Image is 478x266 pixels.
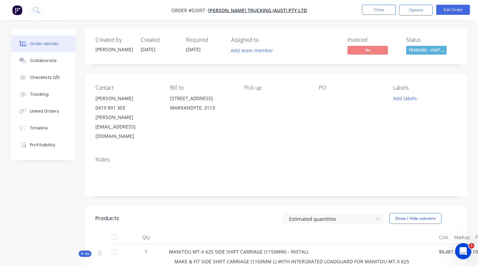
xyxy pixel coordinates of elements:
[469,243,474,248] span: 1
[347,46,388,54] span: No
[81,251,89,256] span: Kit
[244,85,308,91] div: Pick up
[11,52,75,69] button: Collaborate
[95,37,133,43] div: Created by
[347,37,398,43] div: Invoiced
[186,37,223,43] div: Required
[389,213,442,224] button: Show / Hide columns
[439,248,466,255] span: $8,487.5712
[95,46,133,53] div: [PERSON_NAME]
[145,248,147,255] span: 1
[95,85,159,91] div: Contact
[11,69,75,86] button: Checklists 0/0
[141,46,156,53] span: [DATE]
[208,7,307,13] a: [PERSON_NAME] TRUCKING (AUST) PTY LTD
[11,35,75,52] button: Order details
[399,5,433,16] button: Options
[30,58,57,64] div: Collaborate
[12,5,22,15] img: Factory
[30,41,59,47] div: Order details
[231,46,277,55] button: Add team member
[231,37,299,43] div: Assigned to
[30,75,60,81] div: Checklists 0/0
[186,46,201,53] span: [DATE]
[141,37,178,43] div: Created
[170,94,234,103] div: [STREET_ADDRESS]
[95,103,159,113] div: 0419 891 303
[389,94,420,103] button: Add labels
[436,5,470,15] button: Edit Order
[406,37,457,43] div: Status
[95,113,159,141] div: [PERSON_NAME][EMAIL_ADDRESS][DOMAIN_NAME]
[406,46,447,56] button: PENDING - UNIT ...
[30,125,48,131] div: Timeline
[170,94,234,115] div: [STREET_ADDRESS]WARRANDYTE, 3113
[170,103,234,113] div: WARRANDYTE, 3113
[169,248,309,255] span: MANITOU MT-X 625 SIDE SHIFT CARRIAGE (1150MM) - INSTALL
[171,7,208,13] span: Order #52097 -
[455,243,471,259] iframe: Intercom live chat
[30,108,59,114] div: Linked Orders
[170,85,234,91] div: Bill to
[30,142,55,148] div: Profitability
[319,85,383,91] div: PO
[95,94,159,103] div: [PERSON_NAME]
[11,137,75,153] button: Profitability
[95,156,457,163] div: Notes
[11,86,75,103] button: Tracking
[11,120,75,137] button: Timeline
[451,231,473,244] div: Markup
[362,5,396,15] button: Close
[95,94,159,141] div: [PERSON_NAME]0419 891 303[PERSON_NAME][EMAIL_ADDRESS][DOMAIN_NAME]
[30,91,49,97] div: Tracking
[126,231,166,244] div: Qty
[95,214,119,223] div: Products
[436,231,451,244] div: Cost
[11,103,75,120] button: Linked Orders
[406,46,447,54] span: PENDING - UNIT ...
[227,46,277,55] button: Add team member
[79,250,91,257] button: Kit
[393,85,457,91] div: Labels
